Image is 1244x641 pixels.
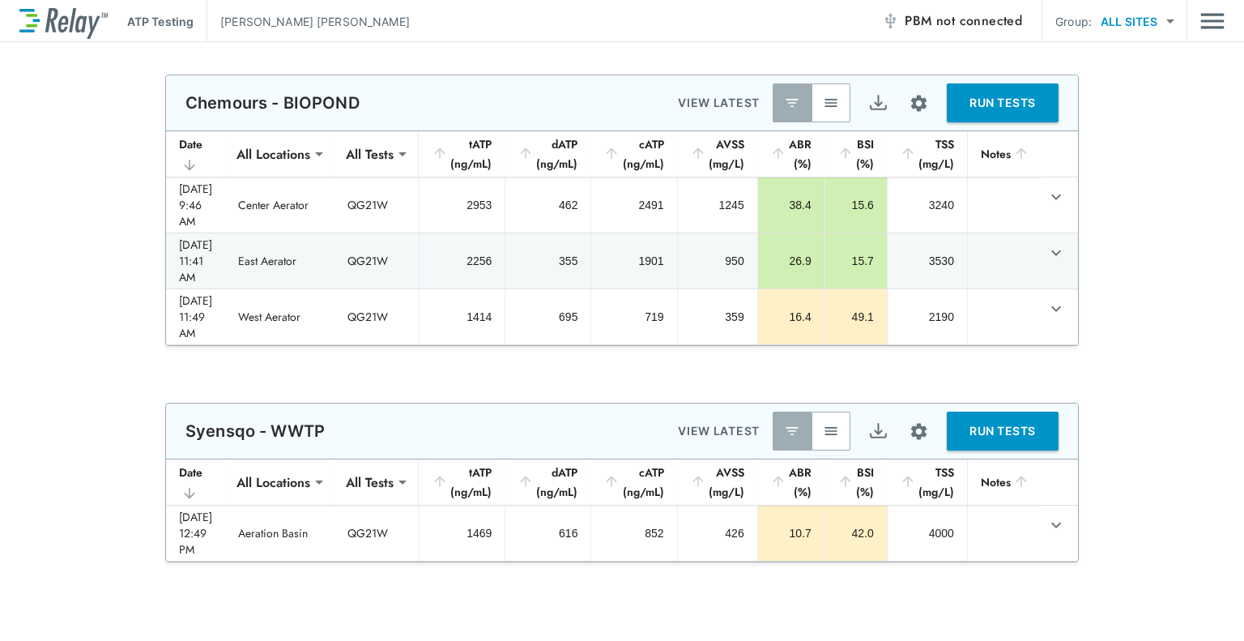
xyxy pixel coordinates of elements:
[901,197,954,213] div: 3240
[166,131,225,177] th: Date
[858,83,897,122] button: Export
[185,93,360,113] p: Chemours - BIOPOND
[900,135,954,173] div: TSS (mg/L)
[690,135,744,173] div: AVSS (mg/L)
[518,525,577,541] div: 616
[900,463,954,502] div: TSS (mg/L)
[838,197,874,213] div: 15.6
[166,459,225,506] th: Date
[901,253,954,269] div: 3530
[604,309,663,325] div: 719
[897,82,940,125] button: Site setup
[518,135,577,173] div: dATP (ng/mL)
[838,253,874,269] div: 15.7
[868,93,888,113] img: Export Icon
[518,197,577,213] div: 462
[981,144,1029,164] div: Notes
[882,13,898,29] img: Offline Icon
[1200,6,1225,36] img: Drawer Icon
[604,197,663,213] div: 2491
[823,423,839,439] img: View All
[432,253,492,269] div: 2256
[909,93,929,113] img: Settings Icon
[678,421,760,441] p: VIEW LATEST
[334,466,405,498] div: All Tests
[947,83,1059,122] button: RUN TESTS
[518,463,577,502] div: dATP (ng/mL)
[823,95,839,111] img: View All
[432,309,492,325] div: 1414
[179,293,212,341] div: [DATE] 11:49 AM
[909,421,929,442] img: Settings Icon
[1042,183,1070,211] button: expand row
[179,181,212,229] div: [DATE] 9:46 AM
[901,525,954,541] div: 4000
[432,463,492,502] div: tATP (ng/mL)
[604,525,663,541] div: 852
[225,138,322,170] div: All Locations
[432,135,492,173] div: tATP (ng/mL)
[858,412,897,451] button: Export
[334,233,419,288] td: QG21W
[604,253,663,269] div: 1901
[225,233,334,288] td: East Aerator
[678,93,760,113] p: VIEW LATEST
[837,463,874,502] div: BSI (%)
[1055,13,1092,30] p: Group:
[518,309,577,325] div: 695
[225,289,334,344] td: West Aerator
[334,289,419,344] td: QG21W
[838,309,874,325] div: 49.1
[1200,6,1225,36] button: Main menu
[771,525,812,541] div: 10.7
[770,463,812,502] div: ABR (%)
[334,138,405,170] div: All Tests
[1042,511,1070,539] button: expand row
[19,4,108,39] img: LuminUltra Relay
[432,525,492,541] div: 1469
[691,197,744,213] div: 1245
[432,197,492,213] div: 2953
[1042,295,1070,323] button: expand row
[166,131,1078,345] table: sticky table
[771,309,812,325] div: 16.4
[179,509,212,558] div: [DATE] 12:49 PM
[691,309,744,325] div: 359
[127,13,194,30] p: ATP Testing
[897,410,940,453] button: Site setup
[225,466,322,498] div: All Locations
[691,525,744,541] div: 426
[875,5,1029,37] button: PBM not connected
[837,135,874,173] div: BSI (%)
[784,423,800,439] img: Latest
[1042,239,1070,267] button: expand row
[518,253,577,269] div: 355
[981,472,1029,492] div: Notes
[334,177,419,233] td: QG21W
[936,11,1022,30] span: not connected
[905,10,1022,32] span: PBM
[225,506,334,561] td: Aeration Basin
[784,95,800,111] img: Latest
[334,506,419,561] td: QG21W
[838,525,874,541] div: 42.0
[603,135,663,173] div: cATP (ng/mL)
[225,177,334,233] td: Center Aerator
[220,13,410,30] p: [PERSON_NAME] [PERSON_NAME]
[771,197,812,213] div: 38.4
[185,421,325,441] p: Syensqo - WWTP
[179,237,212,285] div: [DATE] 11:41 AM
[901,309,954,325] div: 2190
[166,459,1078,562] table: sticky table
[947,412,1059,451] button: RUN TESTS
[771,253,812,269] div: 26.9
[770,135,812,173] div: ABR (%)
[868,421,888,442] img: Export Icon
[690,463,744,502] div: AVSS (mg/L)
[691,253,744,269] div: 950
[603,463,663,502] div: cATP (ng/mL)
